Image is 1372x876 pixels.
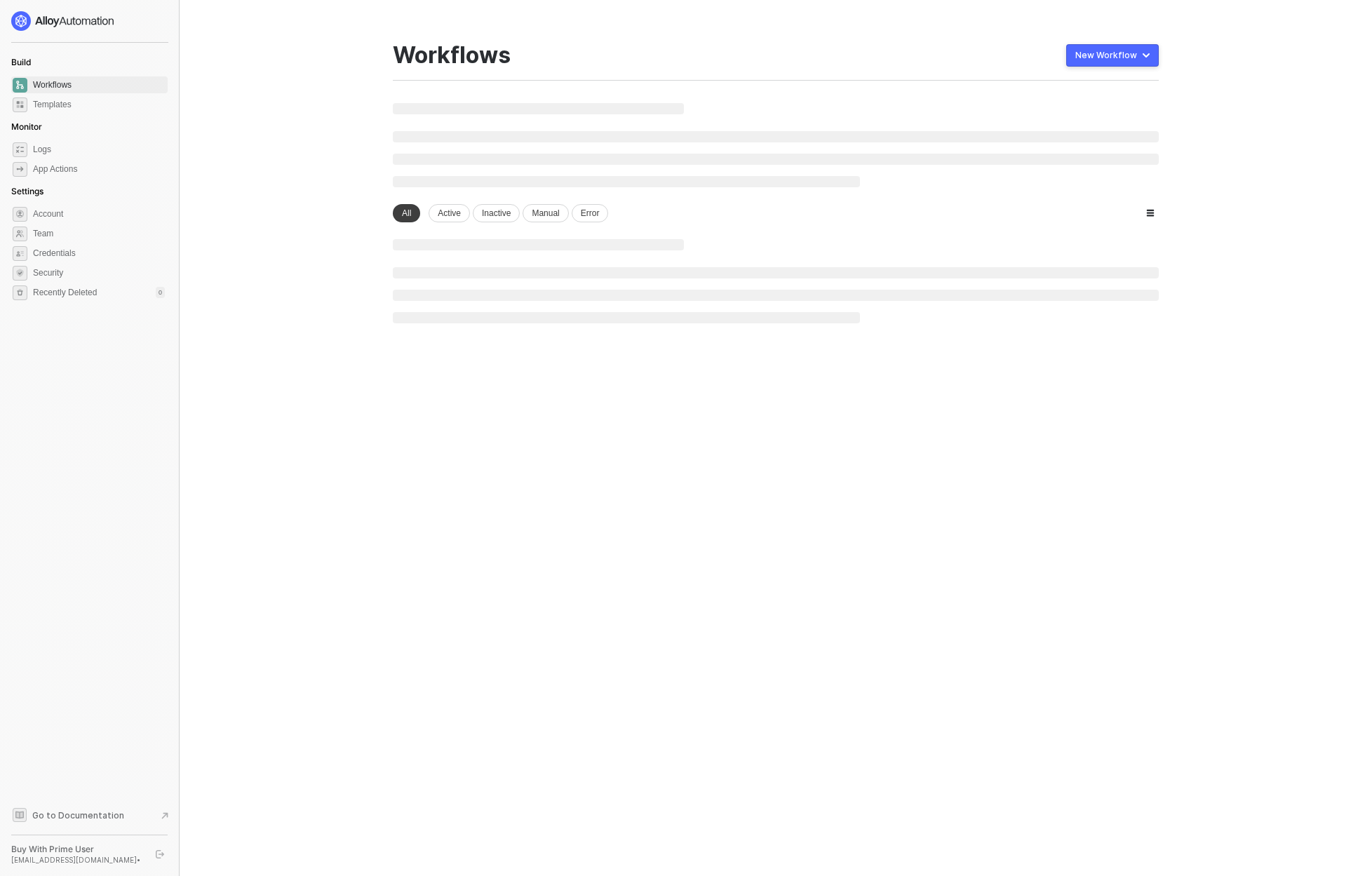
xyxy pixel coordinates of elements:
span: Security [33,264,165,281]
span: icon-app-actions [13,162,27,177]
div: 0 [156,287,165,298]
span: settings [13,207,27,222]
span: Settings [11,186,43,196]
span: security [13,266,27,281]
span: documentation [13,808,27,822]
a: logo [11,11,168,31]
span: Credentials [33,245,165,262]
div: New Workflow [1075,50,1137,61]
div: [EMAIL_ADDRESS][DOMAIN_NAME] • [11,855,143,865]
span: icon-logs [13,142,27,157]
div: Inactive [473,204,520,222]
div: App Actions [33,163,77,175]
div: Manual [523,204,568,222]
div: Active [429,204,470,222]
span: team [13,227,27,241]
span: logout [156,850,164,858]
img: logo [11,11,115,31]
span: settings [13,285,27,300]
span: Team [33,225,165,242]
span: credentials [13,246,27,261]
a: Knowledge Base [11,807,168,823]
span: marketplace [13,97,27,112]
span: Templates [33,96,165,113]
span: document-arrow [158,809,172,823]
span: Workflows [33,76,165,93]
span: Account [33,205,165,222]
span: Monitor [11,121,42,132]
div: Buy With Prime User [11,844,143,855]
span: Logs [33,141,165,158]
div: All [393,204,420,222]
span: Build [11,57,31,67]
span: dashboard [13,78,27,93]
div: Workflows [393,42,511,69]
span: Go to Documentation [32,809,124,821]
span: Recently Deleted [33,287,97,299]
div: Error [572,204,609,222]
button: New Workflow [1066,44,1159,67]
